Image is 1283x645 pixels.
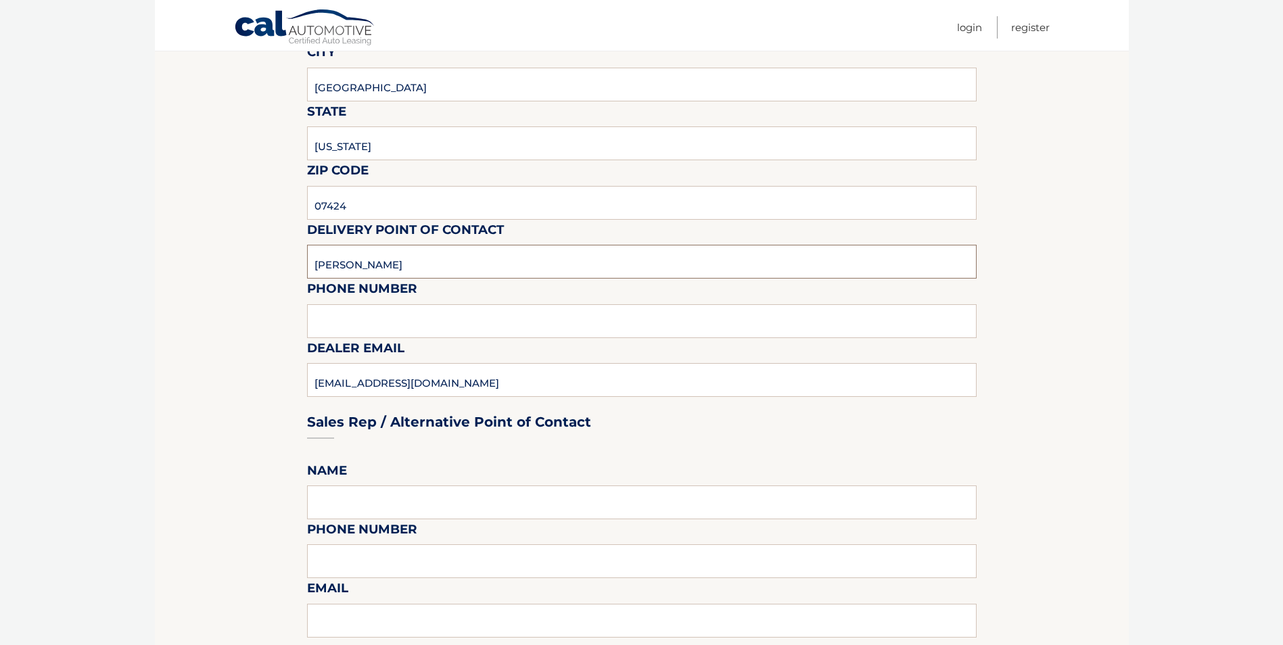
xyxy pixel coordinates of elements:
a: Login [957,16,982,39]
label: Email [307,578,348,603]
h3: Sales Rep / Alternative Point of Contact [307,414,591,431]
label: State [307,101,346,126]
a: Cal Automotive [234,9,376,48]
label: Name [307,460,347,485]
a: Register [1011,16,1050,39]
label: Dealer Email [307,338,404,363]
label: City [307,42,335,67]
label: Delivery Point of Contact [307,220,504,245]
label: Zip Code [307,160,369,185]
label: Phone Number [307,519,417,544]
label: Phone Number [307,279,417,304]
